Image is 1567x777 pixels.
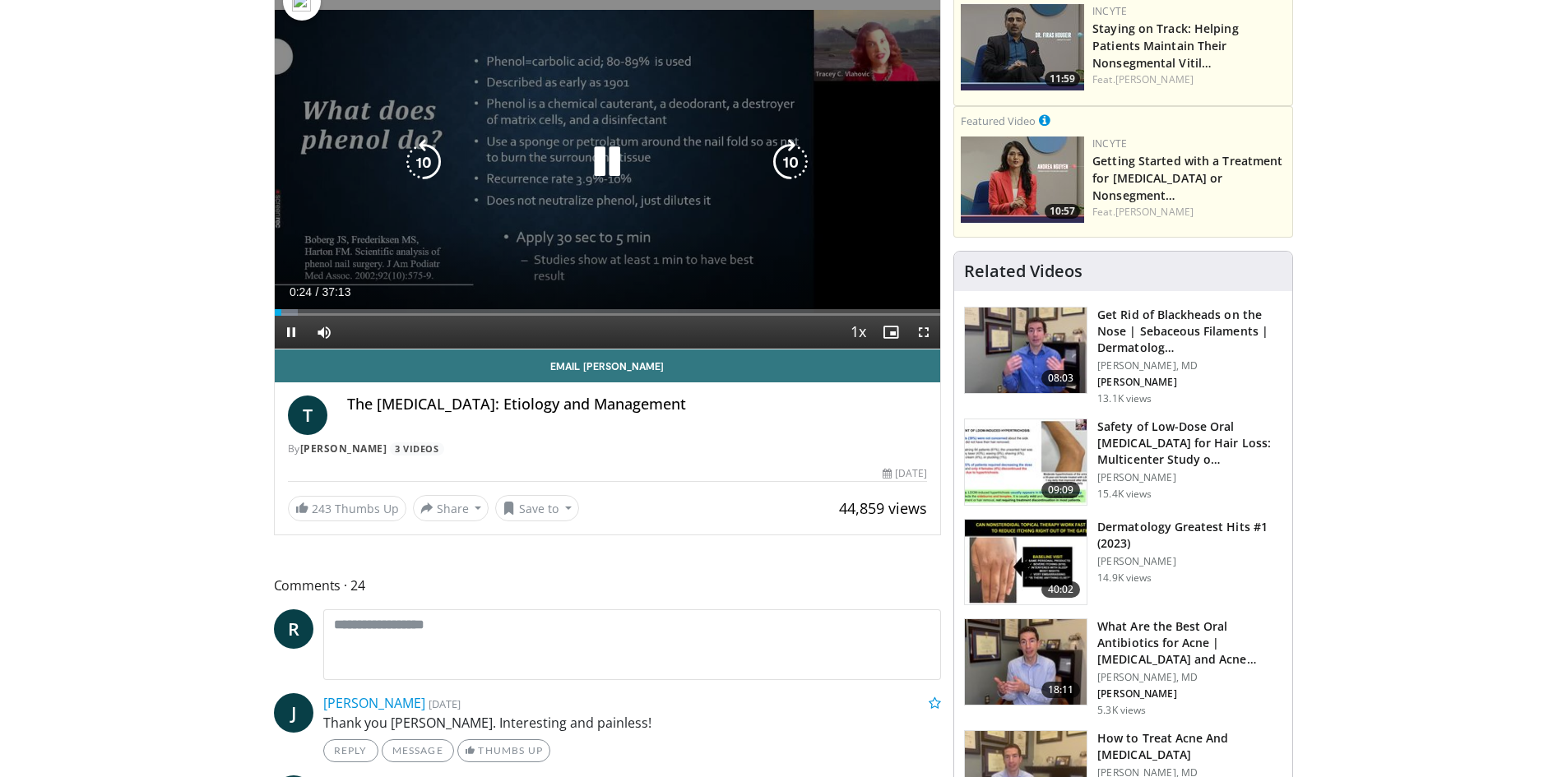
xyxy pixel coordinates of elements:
[1097,730,1282,763] h3: How to Treat Acne And [MEDICAL_DATA]
[1097,671,1282,684] p: [PERSON_NAME], MD
[275,349,941,382] a: Email [PERSON_NAME]
[961,136,1084,223] a: 10:57
[965,520,1087,605] img: 167f4955-2110-4677-a6aa-4d4647c2ca19.150x105_q85_crop-smart_upscale.jpg
[382,739,454,762] a: Message
[495,495,579,521] button: Save to
[323,739,378,762] a: Reply
[288,496,406,521] a: 243 Thumbs Up
[288,442,928,456] div: By
[308,316,341,349] button: Mute
[1097,376,1282,389] p: [PERSON_NAME]
[1097,519,1282,552] h3: Dermatology Greatest Hits #1 (2023)
[961,113,1036,128] small: Featured Video
[390,442,444,456] a: 3 Videos
[274,693,313,733] a: J
[964,519,1282,606] a: 40:02 Dermatology Greatest Hits #1 (2023) [PERSON_NAME] 14.9K views
[457,739,550,762] a: Thumbs Up
[961,136,1084,223] img: e02a99de-beb8-4d69-a8cb-018b1ffb8f0c.png.150x105_q85_crop-smart_upscale.jpg
[1097,555,1282,568] p: [PERSON_NAME]
[1041,482,1081,498] span: 09:09
[961,4,1084,90] a: 11:59
[874,316,907,349] button: Enable picture-in-picture mode
[1092,21,1239,71] a: Staying on Track: Helping Patients Maintain Their Nonsegmental Vitil…
[964,307,1282,405] a: 08:03 Get Rid of Blackheads on the Nose | Sebaceous Filaments | Dermatolog… [PERSON_NAME], MD [PE...
[964,261,1083,281] h4: Related Videos
[312,501,331,516] span: 243
[883,466,927,481] div: [DATE]
[1097,307,1282,356] h3: Get Rid of Blackheads on the Nose | Sebaceous Filaments | Dermatolog…
[316,285,319,298] span: /
[1097,419,1282,468] h3: Safety of Low-Dose Oral [MEDICAL_DATA] for Hair Loss: Multicenter Study o…
[1097,359,1282,372] p: [PERSON_NAME], MD
[1045,72,1080,86] span: 11:59
[965,619,1087,705] img: cd394936-f734-46a2-a1c5-7eff6e6d7a1f.150x105_q85_crop-smart_upscale.jpg
[1115,205,1194,219] a: [PERSON_NAME]
[965,308,1087,393] img: 54dc8b42-62c8-44d6-bda4-e2b4e6a7c56d.150x105_q85_crop-smart_upscale.jpg
[1097,704,1146,717] p: 5.3K views
[290,285,312,298] span: 0:24
[1097,618,1282,668] h3: What Are the Best Oral Antibiotics for Acne | [MEDICAL_DATA] and Acne…
[964,419,1282,506] a: 09:09 Safety of Low-Dose Oral [MEDICAL_DATA] for Hair Loss: Multicenter Study o… [PERSON_NAME] 15...
[1092,153,1282,203] a: Getting Started with a Treatment for [MEDICAL_DATA] or Nonsegment…
[274,575,942,596] span: Comments 24
[323,713,942,733] p: Thank you [PERSON_NAME]. Interesting and painless!
[1092,72,1286,87] div: Feat.
[839,498,927,518] span: 44,859 views
[347,395,928,414] h4: The [MEDICAL_DATA]: Etiology and Management
[288,395,327,435] a: T
[322,285,350,298] span: 37:13
[841,316,874,349] button: Playback Rate
[275,316,308,349] button: Pause
[323,694,425,712] a: [PERSON_NAME]
[1097,392,1152,405] p: 13.1K views
[413,495,489,521] button: Share
[965,419,1087,505] img: 83a686ce-4f43-4faf-a3e0-1f3ad054bd57.150x105_q85_crop-smart_upscale.jpg
[1041,370,1081,386] span: 08:03
[275,309,941,316] div: Progress Bar
[1097,687,1282,701] p: [PERSON_NAME]
[1041,581,1081,598] span: 40:02
[1097,488,1152,501] p: 15.4K views
[1092,205,1286,220] div: Feat.
[907,316,940,349] button: Fullscreen
[1045,204,1080,219] span: 10:57
[1092,136,1127,150] a: Incyte
[1115,72,1194,86] a: [PERSON_NAME]
[1092,4,1127,18] a: Incyte
[1041,682,1081,698] span: 18:11
[1097,471,1282,484] p: [PERSON_NAME]
[300,442,387,456] a: [PERSON_NAME]
[964,618,1282,717] a: 18:11 What Are the Best Oral Antibiotics for Acne | [MEDICAL_DATA] and Acne… [PERSON_NAME], MD [P...
[274,609,313,649] a: R
[1097,571,1152,585] p: 14.9K views
[961,4,1084,90] img: fe0751a3-754b-4fa7-bfe3-852521745b57.png.150x105_q85_crop-smart_upscale.jpg
[429,696,461,711] small: [DATE]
